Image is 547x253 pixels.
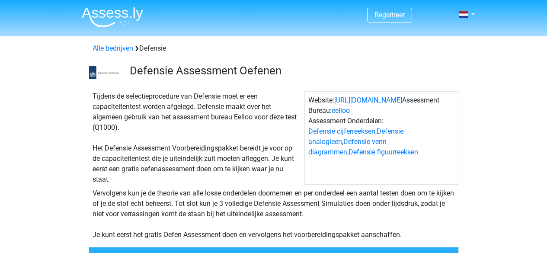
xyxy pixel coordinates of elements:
[349,148,418,156] a: Defensie figuurreeksen
[308,127,375,135] a: Defensie cijferreeksen
[308,127,403,146] a: Defensie analogieen
[93,44,133,52] a: Alle bedrijven
[332,106,350,115] a: eelloo
[89,188,458,240] div: Vervolgens kun je de theorie van alle losse onderdelen doornemen en per onderdeel een aantal test...
[308,138,387,156] a: Defensie venn diagrammen
[374,11,405,19] a: Registreer
[304,91,458,185] div: Website: Assessment Bureau: Assessment Onderdelen: , , ,
[130,64,452,77] h3: Defensie Assessment Oefenen
[89,91,304,185] div: Tijdens de selectieprocedure van Defensie moet er een capaciteitentest worden afgelegd. Defensie ...
[89,43,458,54] div: Defensie
[82,7,143,27] img: Assessly
[334,96,402,104] a: [URL][DOMAIN_NAME]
